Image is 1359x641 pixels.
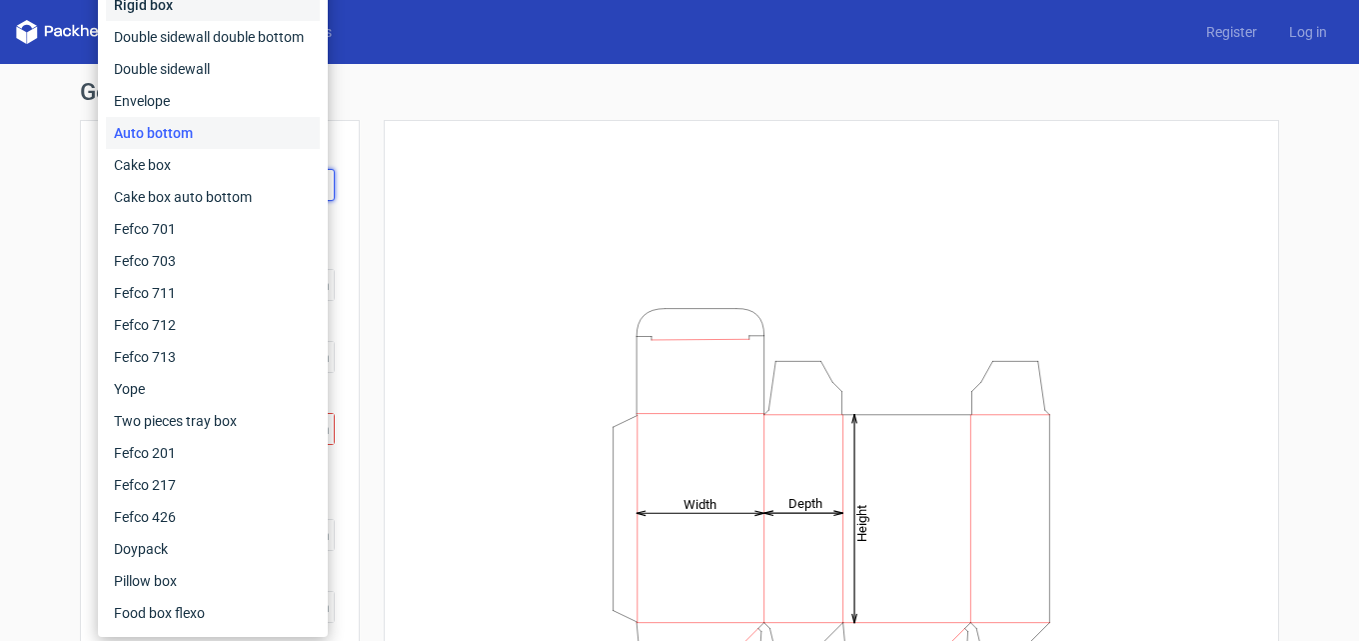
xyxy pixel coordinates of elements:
[106,597,320,629] div: Food box flexo
[106,117,320,149] div: Auto bottom
[106,373,320,405] div: Yope
[1190,22,1273,42] a: Register
[1273,22,1343,42] a: Log in
[106,181,320,213] div: Cake box auto bottom
[106,469,320,501] div: Fefco 217
[106,341,320,373] div: Fefco 713
[788,496,822,511] tspan: Depth
[106,565,320,597] div: Pillow box
[106,277,320,309] div: Fefco 711
[106,501,320,533] div: Fefco 426
[106,245,320,277] div: Fefco 703
[106,21,320,53] div: Double sidewall double bottom
[106,85,320,117] div: Envelope
[106,437,320,469] div: Fefco 201
[106,533,320,565] div: Doypack
[80,80,1279,104] h1: Generate new dieline
[106,53,320,85] div: Double sidewall
[106,309,320,341] div: Fefco 712
[106,213,320,245] div: Fefco 701
[106,405,320,437] div: Two pieces tray box
[106,149,320,181] div: Cake box
[854,504,869,541] tspan: Height
[683,496,716,511] tspan: Width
